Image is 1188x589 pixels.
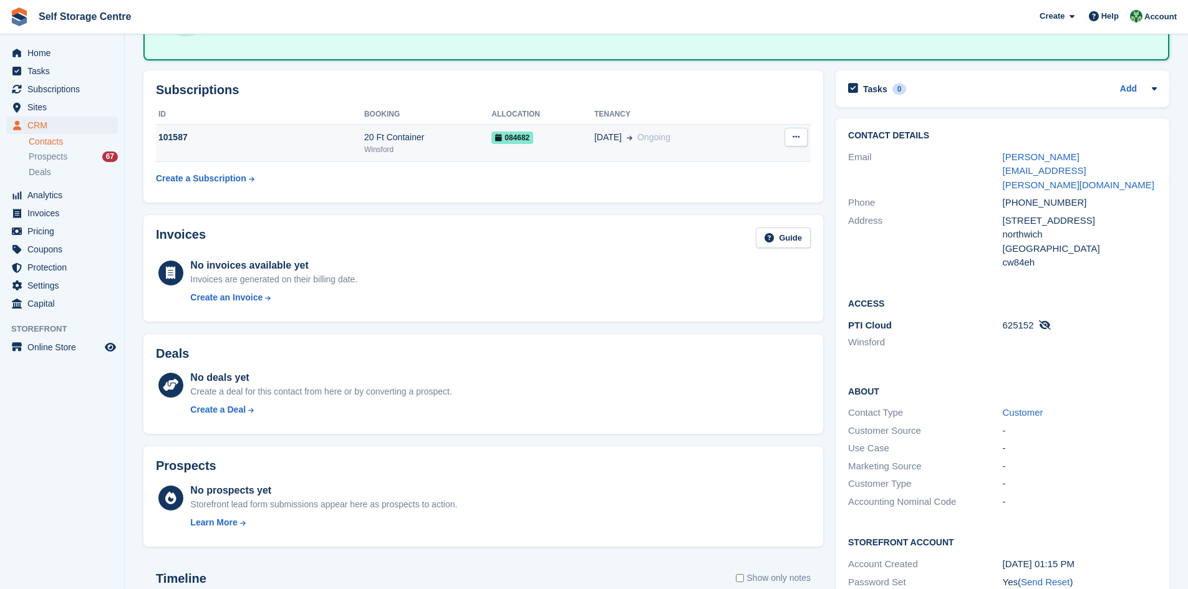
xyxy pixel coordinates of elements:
[29,136,118,148] a: Contacts
[190,273,357,286] div: Invoices are generated on their billing date.
[156,459,216,473] h2: Prospects
[736,572,811,585] label: Show only notes
[190,403,452,416] a: Create a Deal
[29,166,118,179] a: Deals
[190,370,452,385] div: No deals yet
[1018,577,1073,587] span: ( )
[1144,11,1177,23] span: Account
[190,385,452,398] div: Create a deal for this contact from here or by converting a prospect.
[594,131,622,144] span: [DATE]
[6,277,118,294] a: menu
[156,172,246,185] div: Create a Subscription
[29,150,118,163] a: Prospects 67
[1003,424,1157,438] div: -
[848,406,1002,420] div: Contact Type
[6,223,118,240] a: menu
[848,150,1002,193] div: Email
[848,535,1157,548] h2: Storefront Account
[156,347,189,361] h2: Deals
[34,6,136,27] a: Self Storage Centre
[27,338,102,356] span: Online Store
[27,80,102,98] span: Subscriptions
[756,227,811,248] a: Guide
[27,241,102,258] span: Coupons
[1120,82,1137,97] a: Add
[10,7,29,26] img: stora-icon-8386f47178a22dfd0bd8f6a31ec36ba5ce8667c1dd55bd0f319d3a0aa187defe.svg
[27,259,102,276] span: Protection
[190,291,263,304] div: Create an Invoice
[156,83,811,97] h2: Subscriptions
[848,477,1002,491] div: Customer Type
[6,44,118,62] a: menu
[736,572,744,585] input: Show only notes
[594,105,755,125] th: Tenancy
[892,84,907,95] div: 0
[190,516,457,529] a: Learn More
[1003,214,1157,228] div: [STREET_ADDRESS]
[1003,557,1157,572] div: [DATE] 01:15 PM
[364,144,491,155] div: Winsford
[6,241,118,258] a: menu
[190,291,357,304] a: Create an Invoice
[156,131,364,144] div: 101587
[27,117,102,134] span: CRM
[190,516,237,529] div: Learn More
[848,495,1002,509] div: Accounting Nominal Code
[491,105,594,125] th: Allocation
[156,572,206,586] h2: Timeline
[190,483,457,498] div: No prospects yet
[863,84,887,95] h2: Tasks
[6,295,118,312] a: menu
[1003,441,1157,456] div: -
[848,335,1002,350] li: Winsford
[6,186,118,204] a: menu
[364,131,491,144] div: 20 Ft Container
[190,258,357,273] div: No invoices available yet
[848,557,1002,572] div: Account Created
[6,80,118,98] a: menu
[6,259,118,276] a: menu
[848,297,1157,309] h2: Access
[29,151,67,163] span: Prospects
[6,204,118,222] a: menu
[156,227,206,248] h2: Invoices
[102,151,118,162] div: 67
[11,323,124,335] span: Storefront
[27,223,102,240] span: Pricing
[27,186,102,204] span: Analytics
[1003,495,1157,509] div: -
[491,132,533,144] span: 084682
[848,459,1002,474] div: Marketing Source
[6,62,118,80] a: menu
[1003,256,1157,270] div: cw84eh
[1101,10,1119,22] span: Help
[848,441,1002,456] div: Use Case
[1130,10,1142,22] img: Neil Taylor
[29,166,51,178] span: Deals
[364,105,491,125] th: Booking
[1003,407,1043,418] a: Customer
[1003,242,1157,256] div: [GEOGRAPHIC_DATA]
[848,196,1002,210] div: Phone
[637,132,670,142] span: Ongoing
[27,277,102,294] span: Settings
[848,385,1157,397] h2: About
[848,214,1002,270] div: Address
[1003,320,1034,330] span: 625152
[27,62,102,80] span: Tasks
[848,131,1157,141] h2: Contact Details
[190,403,246,416] div: Create a Deal
[27,295,102,312] span: Capital
[6,98,118,116] a: menu
[1003,196,1157,210] div: [PHONE_NUMBER]
[1040,10,1065,22] span: Create
[27,98,102,116] span: Sites
[103,340,118,355] a: Preview store
[156,105,364,125] th: ID
[27,204,102,222] span: Invoices
[1003,459,1157,474] div: -
[1003,477,1157,491] div: -
[6,338,118,356] a: menu
[6,117,118,134] a: menu
[848,320,892,330] span: PTI Cloud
